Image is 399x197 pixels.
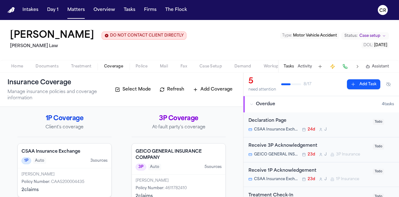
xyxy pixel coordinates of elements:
button: Tasks [121,4,138,16]
button: Add Coverage [190,85,236,95]
div: need attention [248,87,276,92]
span: 3P Insurance [336,152,360,157]
button: Add Task [316,62,324,71]
div: [PERSON_NAME] [22,172,108,177]
span: GEICO GENERAL INSURANCE COMPANY [254,152,298,157]
div: [PERSON_NAME] [136,178,222,183]
h4: CSAA Insurance Exchange [22,149,108,155]
span: CAAS200004435 [51,180,84,184]
span: 3P [136,164,146,170]
span: DO NOT CONTACT CLIENT DIRECTLY [110,33,184,38]
span: 23d [308,177,315,182]
span: CSAA Insurance Exchange [254,127,298,132]
span: Auto [148,164,161,170]
span: Home [11,64,23,69]
div: Declaration Page [248,117,369,125]
p: At-fault party's coverage [132,124,226,131]
h4: GEICO GENERAL INSURANCE COMPANY [136,149,222,161]
span: 1P [22,157,31,164]
span: Policy Number : [136,186,164,190]
div: Open task: Receive 3P Acknowledgement [243,137,399,162]
div: Receive 1P Acknowledgement [248,167,369,175]
div: Open task: Receive 1P Acknowledgement [243,162,399,187]
span: DOL : [363,43,373,47]
span: 24d [308,127,315,132]
span: Mail [160,64,168,69]
button: Overdue4tasks [243,96,399,112]
button: Edit DOL: 2025-07-26 [362,42,389,48]
button: Day 1 [45,4,61,16]
span: 4 task s [382,102,394,107]
button: Assistant [366,64,389,69]
button: Matters [65,4,87,16]
div: 5 [248,76,276,86]
span: Motor Vehicle Accident [293,34,337,37]
span: 4611782410 [165,186,187,190]
span: Treatment [71,64,92,69]
span: [DATE] [374,43,387,47]
span: Type : [282,34,292,37]
span: Workspaces [264,64,288,69]
button: Make a Call [341,62,349,71]
span: Coverage [104,64,123,69]
button: Activity [298,64,312,69]
span: 1P Insurance [336,177,359,182]
span: Fax [180,64,187,69]
button: Select Mode [112,85,154,95]
h1: [PERSON_NAME] [10,30,94,41]
h2: 1P Coverage [17,114,112,123]
span: Case setup [359,33,380,38]
button: Overview [91,4,118,16]
span: 3 source s [90,158,108,163]
div: Open task: Declaration Page [243,112,399,137]
button: Firms [142,4,159,16]
div: 2 claim s [22,187,108,193]
button: Change status from Case setup [341,32,389,40]
span: 5 source s [204,165,222,170]
a: Home [7,7,15,13]
span: Policy Number : [22,180,50,184]
h1: Insurance Coverage [7,78,85,88]
button: The Flock [163,4,190,16]
span: J [324,177,327,182]
h2: [PERSON_NAME] Law [10,42,186,50]
button: Edit matter name [10,30,94,41]
button: Edit client contact restriction [102,32,186,40]
span: Todo [373,144,384,150]
span: J [324,127,327,132]
span: 23d [308,152,315,157]
span: Overdue [256,101,275,107]
span: Demand [234,64,251,69]
button: Add Task [347,79,380,89]
button: Edit Type: Motor Vehicle Accident [280,32,339,39]
button: Intakes [20,4,41,16]
button: Create Immediate Task [328,62,337,71]
h2: 3P Coverage [132,114,226,123]
p: Manage insurance policies and coverage information [7,89,112,101]
span: Assistant [372,64,389,69]
span: Todo [373,169,384,175]
p: Client's coverage [17,124,112,131]
img: Finch Logo [7,7,15,13]
span: Case Setup [199,64,222,69]
span: Todo [373,119,384,125]
div: Receive 3P Acknowledgement [248,142,369,150]
button: Tasks [284,64,294,69]
button: Refresh [156,85,187,95]
span: Status: [344,33,358,38]
span: J [324,152,327,157]
span: Documents [36,64,59,69]
span: Auto [33,158,46,164]
span: 8 / 17 [304,82,311,87]
span: CSAA Insurance Exchange [254,177,298,182]
span: Police [136,64,147,69]
button: Hide completed tasks (⌘⇧H) [383,79,394,89]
